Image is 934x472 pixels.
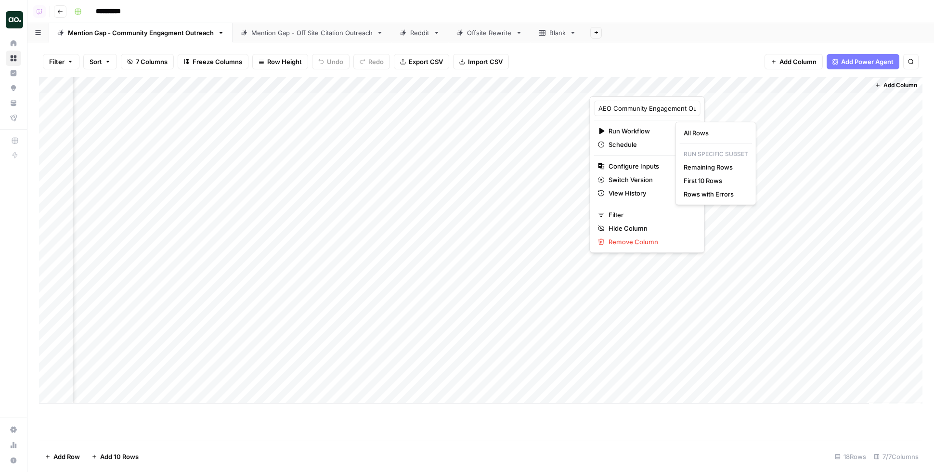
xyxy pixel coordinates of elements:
p: Run Specific Subset [680,148,752,160]
span: Remaining Rows [684,162,744,172]
span: Run Workflow [609,126,683,136]
span: Add Column [883,81,917,90]
span: First 10 Rows [684,176,744,185]
button: Add Column [871,79,921,92]
span: Rows with Errors [684,189,744,199]
span: All Rows [684,128,744,138]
